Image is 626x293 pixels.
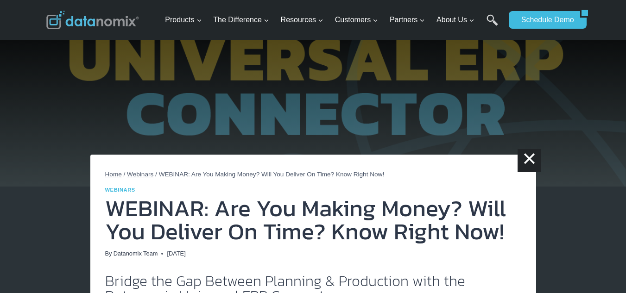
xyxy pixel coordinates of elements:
[105,171,122,178] a: Home
[167,249,185,258] time: [DATE]
[124,171,126,178] span: /
[105,187,135,193] a: Webinars
[436,14,474,26] span: About Us
[105,197,521,243] h1: WEBINAR: Are You Making Money? Will You Deliver On Time? Know Right Now!
[46,11,139,29] img: Datanomix
[114,250,158,257] a: Datanomix Team
[518,149,541,172] a: ×
[105,169,521,180] nav: Breadcrumbs
[509,11,580,29] a: Schedule Demo
[335,14,378,26] span: Customers
[487,14,498,35] a: Search
[281,14,323,26] span: Resources
[213,14,269,26] span: The Difference
[127,171,153,178] a: Webinars
[159,171,385,178] span: WEBINAR: Are You Making Money? Will You Deliver On Time? Know Right Now!
[105,249,112,258] span: By
[161,5,504,35] nav: Primary Navigation
[165,14,202,26] span: Products
[155,171,157,178] span: /
[390,14,425,26] span: Partners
